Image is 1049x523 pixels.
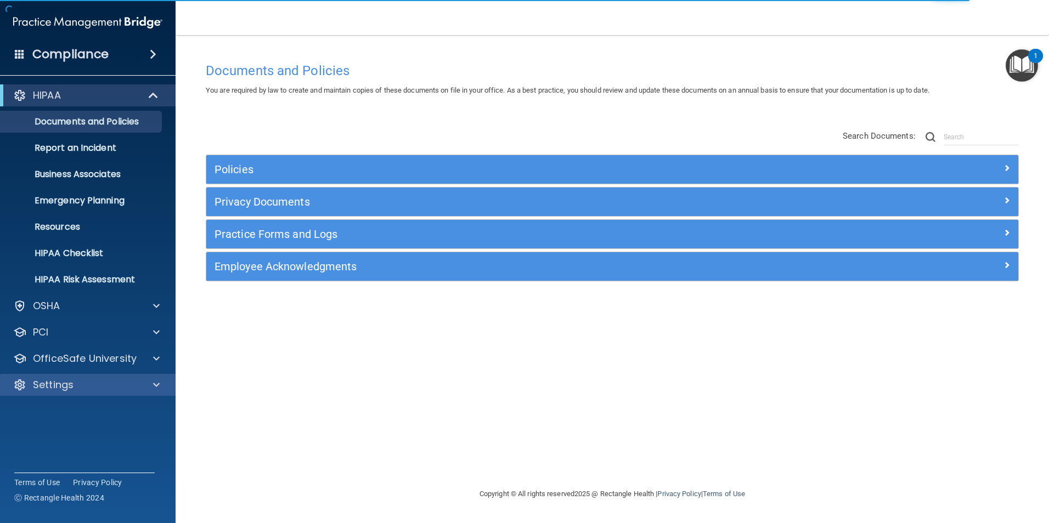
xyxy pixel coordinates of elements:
[843,131,916,141] span: Search Documents:
[73,477,122,488] a: Privacy Policy
[33,299,60,312] p: OSHA
[944,129,1019,145] input: Search
[215,196,807,208] h5: Privacy Documents
[33,326,48,339] p: PCI
[13,378,160,391] a: Settings
[215,228,807,240] h5: Practice Forms and Logs
[14,477,60,488] a: Terms of Use
[13,299,160,312] a: OSHA
[14,492,104,503] span: Ⓒ Rectangle Health 2024
[206,64,1019,78] h4: Documents and Policies
[7,169,157,180] p: Business Associates
[215,225,1010,243] a: Practice Forms and Logs
[215,260,807,272] h5: Employee Acknowledgments
[657,490,701,498] a: Privacy Policy
[33,89,61,102] p: HIPAA
[13,326,160,339] a: PCI
[1006,49,1038,82] button: Open Resource Center, 1 new notification
[215,258,1010,275] a: Employee Acknowledgments
[215,161,1010,178] a: Policies
[13,89,159,102] a: HIPAA
[206,86,929,94] span: You are required by law to create and maintain copies of these documents on file in your office. ...
[215,163,807,175] h5: Policies
[7,116,157,127] p: Documents and Policies
[13,352,160,365] a: OfficeSafe University
[32,47,109,62] h4: Compliance
[33,378,74,391] p: Settings
[926,132,935,142] img: ic-search.3b580494.png
[859,445,1036,489] iframe: Drift Widget Chat Controller
[1034,56,1037,70] div: 1
[7,195,157,206] p: Emergency Planning
[7,221,157,232] p: Resources
[33,352,137,365] p: OfficeSafe University
[412,476,813,511] div: Copyright © All rights reserved 2025 @ Rectangle Health | |
[7,143,157,154] p: Report an Incident
[13,12,162,33] img: PMB logo
[703,490,745,498] a: Terms of Use
[7,248,157,259] p: HIPAA Checklist
[7,274,157,285] p: HIPAA Risk Assessment
[215,193,1010,211] a: Privacy Documents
